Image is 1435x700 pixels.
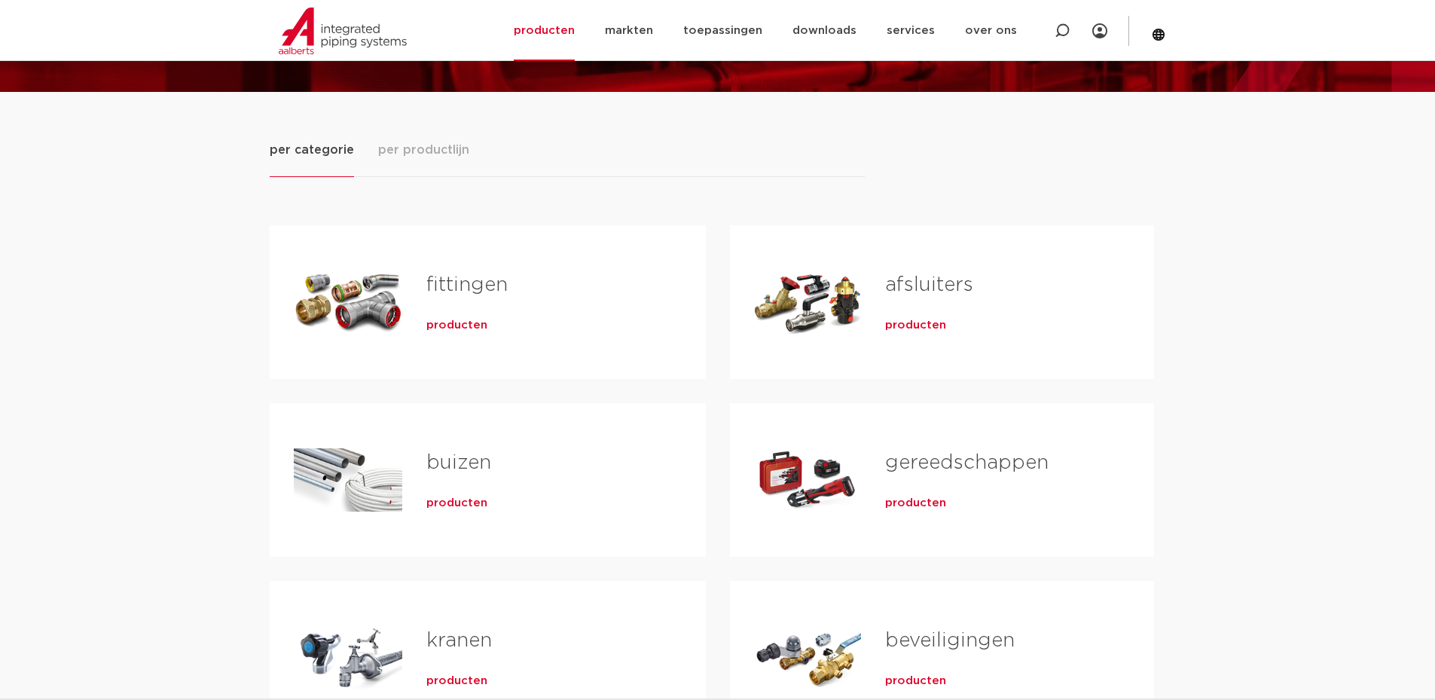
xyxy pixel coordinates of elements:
span: per categorie [270,141,354,159]
a: producten [885,496,946,511]
a: fittingen [426,275,508,295]
a: afsluiters [885,275,973,295]
a: producten [426,318,487,333]
a: beveiligingen [885,631,1015,650]
a: buizen [426,453,491,472]
a: kranen [426,631,492,650]
a: producten [426,674,487,689]
a: gereedschappen [885,453,1049,472]
a: producten [885,318,946,333]
span: per productlijn [378,141,469,159]
a: producten [426,496,487,511]
a: producten [885,674,946,689]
